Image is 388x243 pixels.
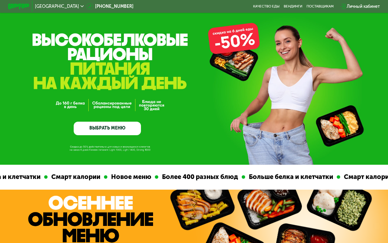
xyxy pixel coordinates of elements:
a: [PHONE_NUMBER] [86,3,133,10]
div: поставщикам [306,4,334,9]
div: Более 400 разных блюд [157,172,241,182]
span: [GEOGRAPHIC_DATA] [35,4,79,9]
a: Вендинги [284,4,302,9]
a: ВЫБРАТЬ МЕНЮ [74,122,141,135]
div: Новое меню [106,172,154,182]
div: Смарт калории [47,172,103,182]
a: Качество еды [253,4,279,9]
div: Больше белка и клетчатки [244,172,336,182]
div: Личный кабинет [347,3,380,10]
